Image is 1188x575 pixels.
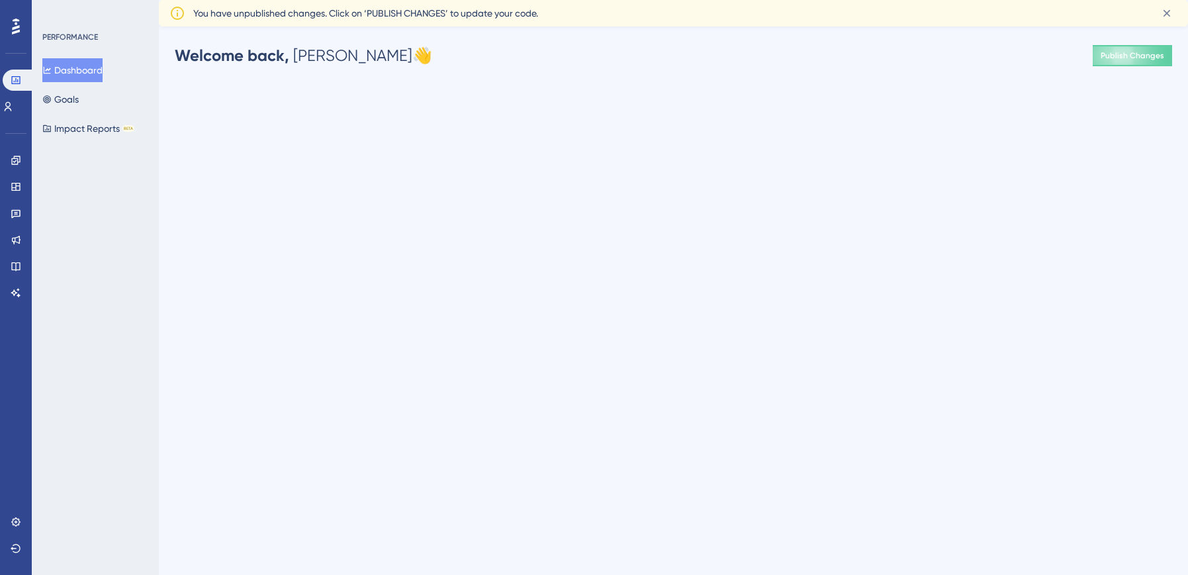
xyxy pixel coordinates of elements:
[42,32,98,42] div: PERFORMANCE
[42,58,103,82] button: Dashboard
[42,87,79,111] button: Goals
[193,5,538,21] span: You have unpublished changes. Click on ‘PUBLISH CHANGES’ to update your code.
[122,125,134,132] div: BETA
[175,45,432,66] div: [PERSON_NAME] 👋
[175,46,289,65] span: Welcome back,
[1101,50,1164,61] span: Publish Changes
[1093,45,1172,66] button: Publish Changes
[42,117,134,140] button: Impact ReportsBETA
